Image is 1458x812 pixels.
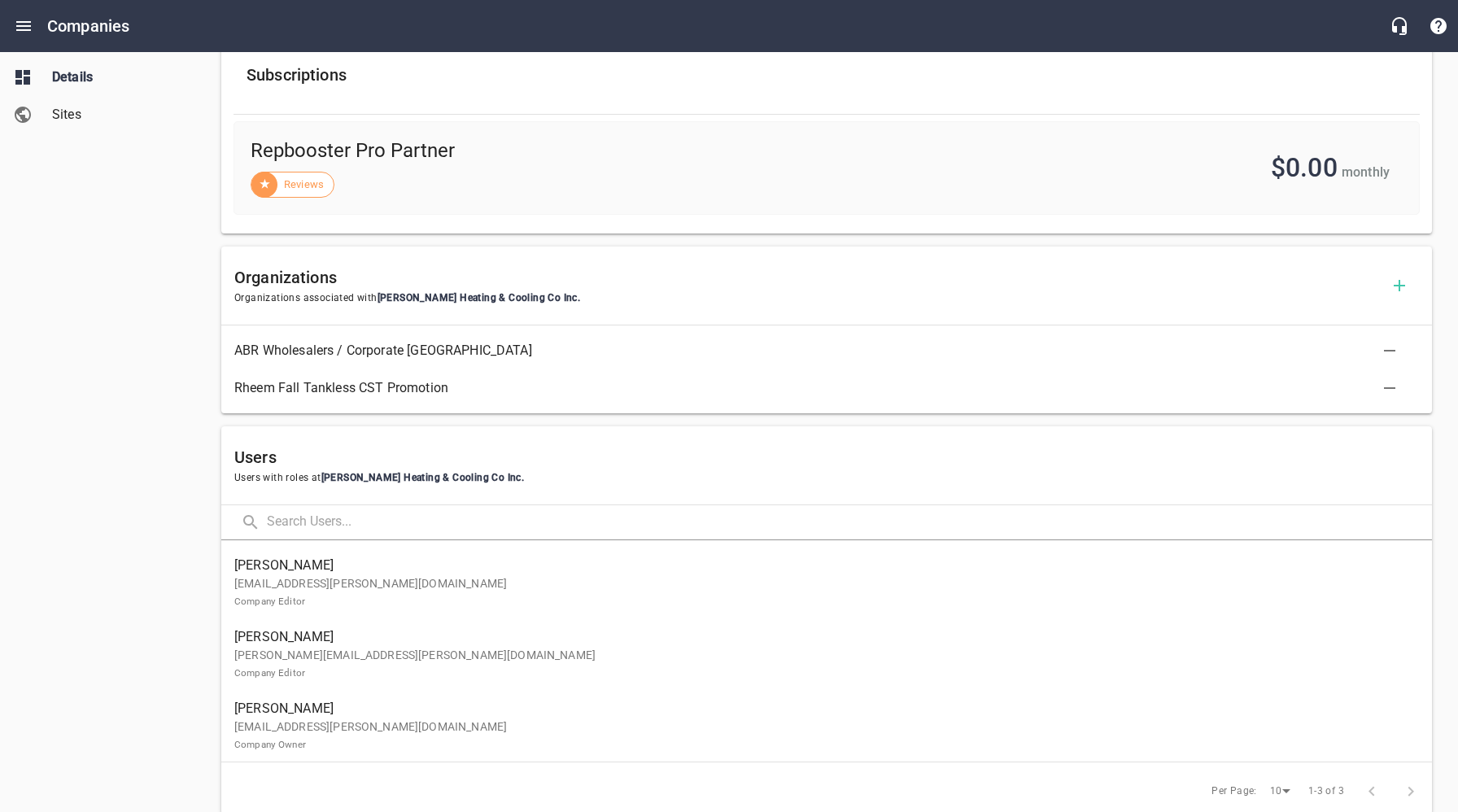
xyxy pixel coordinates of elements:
[234,699,1406,718] span: [PERSON_NAME]
[321,472,525,483] span: [PERSON_NAME] Heating & Cooling Co Inc .
[251,138,850,164] span: Repbooster Pro Partner
[221,618,1432,690] a: [PERSON_NAME][PERSON_NAME][EMAIL_ADDRESS][PERSON_NAME][DOMAIN_NAME]Company Editor
[1419,7,1458,46] button: Support Portal
[234,264,1380,290] h6: Organizations
[234,378,1393,398] span: Rheem Fall Tankless CST Promotion
[234,290,1380,307] span: Organizations associated with
[234,627,1406,647] span: [PERSON_NAME]
[1380,266,1419,305] button: Add Organization
[251,172,334,198] div: Reviews
[52,105,176,124] span: Sites
[378,292,581,303] span: [PERSON_NAME] Heating & Cooling Co Inc .
[221,547,1432,618] a: [PERSON_NAME][EMAIL_ADDRESS][PERSON_NAME][DOMAIN_NAME]Company Editor
[221,690,1432,762] a: [PERSON_NAME][EMAIL_ADDRESS][PERSON_NAME][DOMAIN_NAME]Company Owner
[1264,780,1296,802] div: 10
[247,62,1407,88] h6: Subscriptions
[234,647,1406,681] p: [PERSON_NAME][EMAIL_ADDRESS][PERSON_NAME][DOMAIN_NAME]
[1380,7,1419,46] button: Live Chat
[52,68,176,87] span: Details
[1271,152,1338,183] span: $0.00
[234,739,306,750] small: Company Owner
[234,596,305,607] small: Company Editor
[267,505,1432,540] input: Search Users...
[47,13,129,39] h6: Companies
[1342,164,1390,180] span: monthly
[234,718,1406,753] p: [EMAIL_ADDRESS][PERSON_NAME][DOMAIN_NAME]
[234,556,1406,575] span: [PERSON_NAME]
[4,7,43,46] button: Open drawer
[234,470,1419,487] span: Users with roles at
[1308,784,1344,800] span: 1-3 of 3
[234,667,305,679] small: Company Editor
[1370,369,1409,408] button: Delete Association
[1370,331,1409,370] button: Delete Association
[234,341,1393,360] span: ABR Wholesalers / Corporate [GEOGRAPHIC_DATA]
[274,177,334,193] span: Reviews
[234,444,1419,470] h6: Users
[1211,784,1257,800] span: Per Page:
[234,575,1406,609] p: [EMAIL_ADDRESS][PERSON_NAME][DOMAIN_NAME]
